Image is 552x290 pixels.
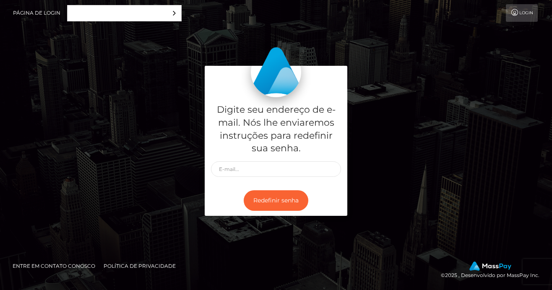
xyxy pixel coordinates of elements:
[67,5,182,21] div: Language
[441,262,546,280] div: © 2025 , Desenvolvido por MassPay Inc.
[211,104,341,155] h5: Digite seu endereço de e-mail. Nós lhe enviaremos instruções para redefinir sua senha.
[67,5,182,21] aside: Language selected: Português (Brasil)
[211,161,341,177] input: E-mail...
[469,262,511,271] img: MassPay
[68,5,181,21] a: Português ([GEOGRAPHIC_DATA])
[506,4,538,22] a: Login
[100,259,179,272] a: Política de privacidade
[13,4,60,22] a: Página de login
[244,190,308,211] button: Redefinir senha
[9,259,99,272] a: Entre em contato conosco
[251,47,301,97] img: MassPay Login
